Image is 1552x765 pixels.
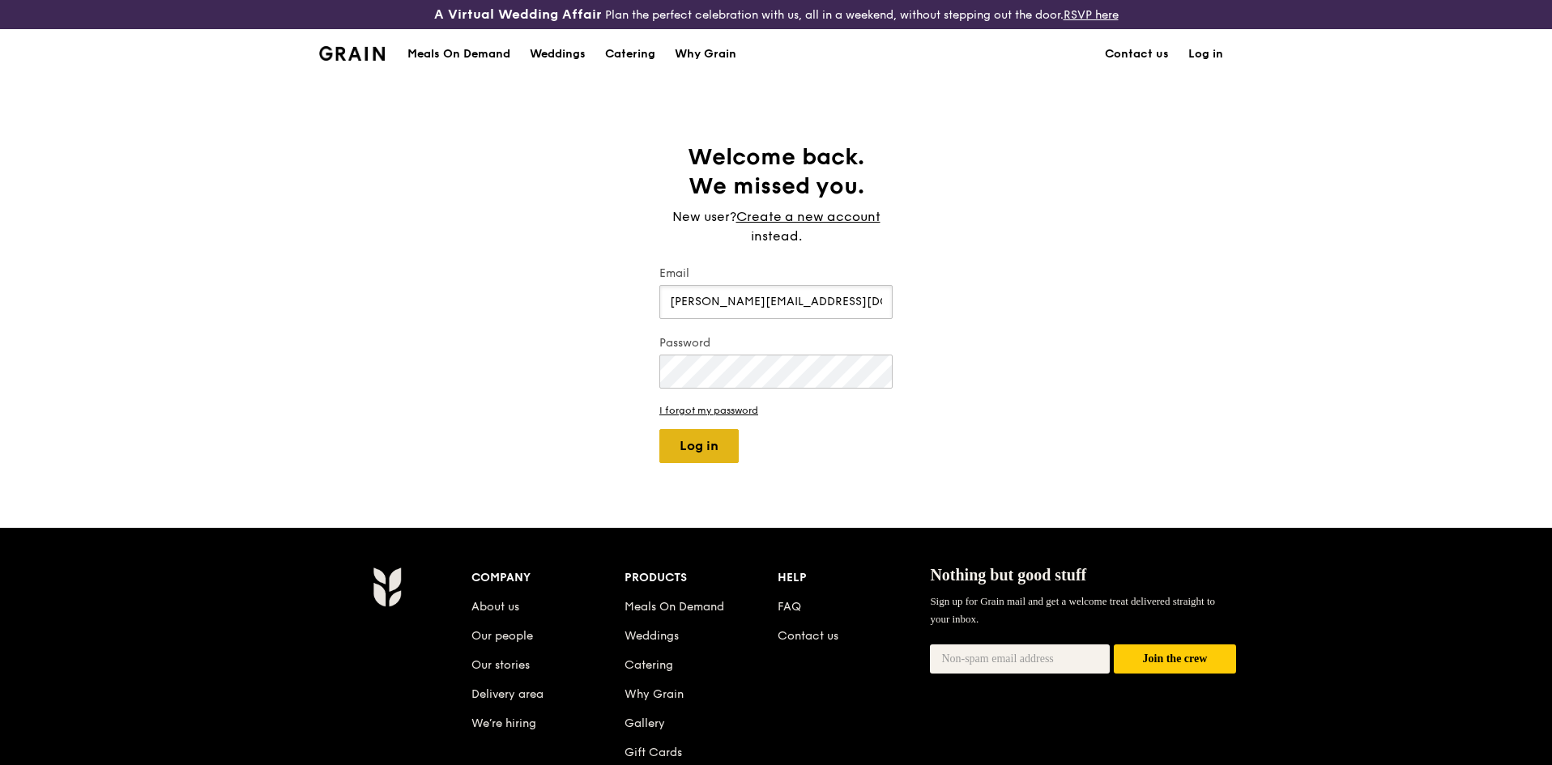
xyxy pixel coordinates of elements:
[930,595,1215,625] span: Sign up for Grain mail and get a welcome treat delivered straight to your inbox.
[471,629,533,643] a: Our people
[1179,30,1233,79] a: Log in
[319,46,385,61] img: Grain
[625,658,673,672] a: Catering
[471,716,536,730] a: We’re hiring
[736,207,880,227] a: Create a new account
[659,429,739,463] button: Log in
[778,567,931,589] div: Help
[1064,8,1119,22] a: RSVP here
[625,687,684,701] a: Why Grain
[309,6,1243,23] div: Plan the perfect celebration with us, all in a weekend, without stepping out the door.
[751,228,802,244] span: instead.
[373,567,401,607] img: Grain
[605,30,655,79] div: Catering
[778,600,801,614] a: FAQ
[625,600,724,614] a: Meals On Demand
[530,30,586,79] div: Weddings
[595,30,665,79] a: Catering
[778,629,838,643] a: Contact us
[520,30,595,79] a: Weddings
[625,716,665,730] a: Gallery
[665,30,746,79] a: Why Grain
[659,266,893,282] label: Email
[1095,30,1179,79] a: Contact us
[1114,644,1236,674] button: Join the crew
[659,405,893,416] a: I forgot my password
[930,644,1110,674] input: Non-spam email address
[471,600,519,614] a: About us
[675,30,736,79] div: Why Grain
[659,335,893,351] label: Password
[625,629,679,643] a: Weddings
[471,567,625,589] div: Company
[319,28,385,77] a: GrainGrain
[672,209,736,224] span: New user?
[659,142,893,201] h1: Welcome back. We missed you.
[471,658,530,672] a: Our stories
[625,567,778,589] div: Products
[625,746,682,759] a: Gift Cards
[434,6,602,23] h3: A Virtual Wedding Affair
[471,687,544,701] a: Delivery area
[407,30,510,79] div: Meals On Demand
[930,566,1086,584] span: Nothing but good stuff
